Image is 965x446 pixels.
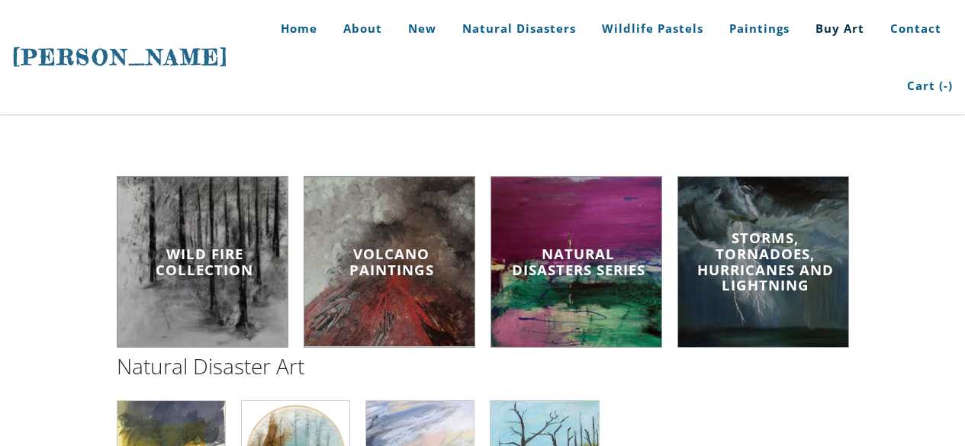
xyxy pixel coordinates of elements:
a: [PERSON_NAME] [12,43,229,72]
a: Wild Fire Collection [117,176,288,348]
span: [PERSON_NAME] [12,44,229,70]
a: Storms, Tornadoes, Hurricanes and Lightning [677,176,849,348]
a: Natural Disasters Series [491,176,662,348]
span: Wild Fire Collection [156,244,253,279]
span: Natural Disasters Series [512,244,645,279]
h2: Natural Disaster Art [117,355,849,377]
a: Cart (-) [896,57,953,114]
span: - [944,78,948,93]
a: Volcano paintings [304,176,475,348]
span: Storms, Tornadoes, Hurricanes and Lightning [697,228,834,294]
span: Volcano paintings [349,244,434,279]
